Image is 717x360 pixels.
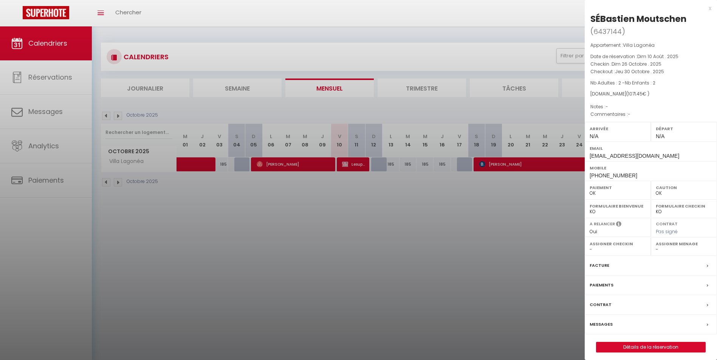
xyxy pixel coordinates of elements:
label: Arrivée [590,125,646,132]
span: Dim 10 Août . 2025 [637,53,678,60]
span: N/A [590,133,598,139]
label: Paiement [590,184,646,191]
div: [DOMAIN_NAME] [590,91,711,98]
p: Appartement : [590,42,711,49]
span: Dim 26 Octobre . 2025 [612,61,661,67]
div: SÉBastien Moutschen [590,13,686,25]
span: Nb Adultes : 2 - [590,80,655,86]
label: Paiements [590,281,613,289]
label: Formulaire Checkin [656,202,712,210]
span: ( ) [590,26,625,37]
label: Caution [656,184,712,191]
p: Checkin : [590,60,711,68]
span: Nb Enfants : 2 [625,80,655,86]
span: - [606,103,608,110]
span: Villa Lagonéa [623,42,655,48]
p: Notes : [590,103,711,111]
label: Départ [656,125,712,132]
i: Sélectionner OUI si vous souhaiter envoyer les séquences de messages post-checkout [616,221,621,229]
label: Assigner Checkin [590,240,646,248]
span: Pas signé [656,228,678,235]
span: [PHONE_NUMBER] [590,172,637,178]
label: Mobile [590,164,712,172]
label: Email [590,145,712,152]
span: 6437144 [593,27,622,36]
label: A relancer [590,221,615,227]
span: N/A [656,133,664,139]
label: Formulaire Bienvenue [590,202,646,210]
p: Commentaires : [590,111,711,118]
p: Date de réservation : [590,53,711,60]
button: Détails de la réservation [596,342,706,352]
span: 1071.45 [628,91,643,97]
label: Contrat [656,221,678,226]
div: x [585,4,711,13]
span: ( € ) [626,91,649,97]
span: [EMAIL_ADDRESS][DOMAIN_NAME] [590,153,679,159]
span: - [628,111,630,117]
label: Contrat [590,301,612,309]
p: Checkout : [590,68,711,75]
a: Détails de la réservation [596,342,705,352]
label: Assigner Menage [656,240,712,248]
span: Jeu 30 Octobre . 2025 [615,68,664,75]
label: Messages [590,320,613,328]
label: Facture [590,262,609,269]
